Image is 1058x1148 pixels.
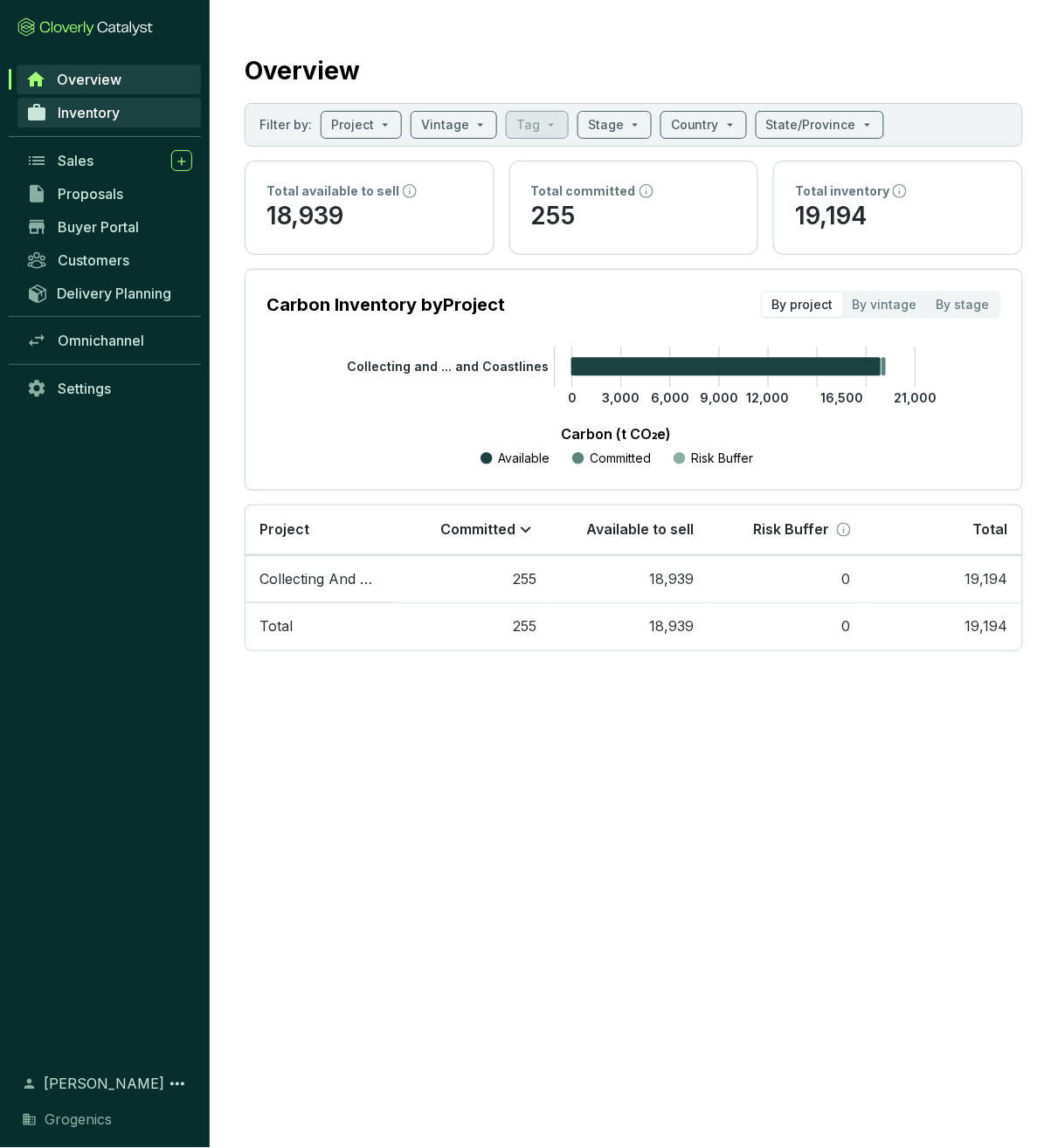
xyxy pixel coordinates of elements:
[44,1074,164,1095] span: [PERSON_NAME]
[17,146,201,175] a: Sales
[865,505,1022,555] th: Total
[266,292,505,317] p: Carbon Inventory by Project
[865,555,1022,603] td: 19,194
[58,185,123,203] span: Proposals
[17,179,201,209] a: Proposals
[795,182,889,200] p: Total inventory
[651,390,689,405] tspan: 6,000
[499,450,550,467] p: Available
[440,520,515,540] p: Committed
[550,505,708,555] th: Available to sell
[17,65,201,94] a: Overview
[927,292,999,317] div: By stage
[58,251,129,269] span: Customers
[266,182,399,200] p: Total available to sell
[245,52,360,89] h2: Overview
[45,1110,112,1131] span: Grogenics
[58,332,144,349] span: Omnichannel
[245,602,393,650] td: Total
[843,292,927,317] div: By vintage
[17,326,201,355] a: Omnichannel
[17,374,201,403] a: Settings
[393,602,550,650] td: 255
[692,450,754,467] p: Risk Buffer
[865,602,1022,650] td: 19,194
[531,200,737,233] p: 255
[550,555,708,603] td: 18,939
[245,555,393,603] td: Collecting And Upcycling Sargassum To Protect Oceans And Coastlines
[820,390,863,405] tspan: 16,500
[550,602,708,650] td: 18,939
[700,390,738,405] tspan: 9,000
[17,278,201,307] a: Delivery Planning
[58,152,93,169] span: Sales
[603,390,640,405] tspan: 3,000
[245,505,393,555] th: Project
[708,602,865,650] td: 0
[57,71,121,88] span: Overview
[591,450,652,467] p: Committed
[531,182,636,200] p: Total committed
[58,104,120,121] span: Inventory
[568,390,577,405] tspan: 0
[795,200,1001,233] p: 19,194
[347,359,549,374] tspan: Collecting and ... and Coastlines
[259,116,312,134] p: Filter by:
[763,292,843,317] div: By project
[393,555,550,603] td: 255
[58,218,139,236] span: Buyer Portal
[293,423,940,444] p: Carbon (t CO₂e)
[17,245,201,275] a: Customers
[17,212,201,242] a: Buyer Portal
[516,116,540,134] p: Tag
[754,520,830,540] p: Risk Buffer
[58,380,111,397] span: Settings
[17,98,201,127] a: Inventory
[761,291,1001,319] div: segmented control
[266,200,473,233] p: 18,939
[894,390,937,405] tspan: 21,000
[747,390,790,405] tspan: 12,000
[708,555,865,603] td: 0
[57,285,171,302] span: Delivery Planning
